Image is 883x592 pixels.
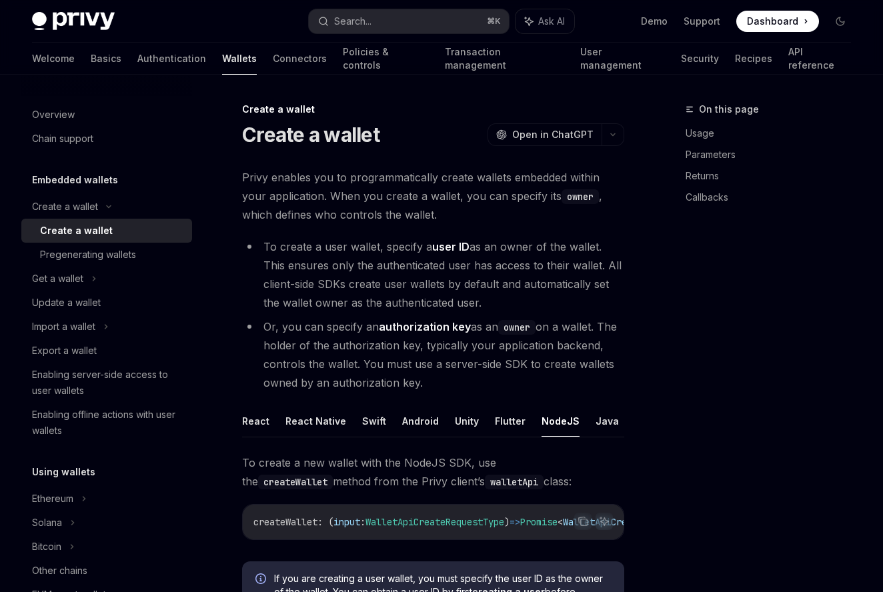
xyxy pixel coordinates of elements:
button: Ask AI [596,513,613,530]
span: To create a new wallet with the NodeJS SDK, use the method from the Privy client’s class: [242,453,624,491]
button: Unity [455,405,479,437]
button: NodeJS [542,405,580,437]
a: Update a wallet [21,291,192,315]
a: Demo [641,15,668,28]
img: dark logo [32,12,115,31]
a: Connectors [273,43,327,75]
div: Ethereum [32,491,73,507]
a: Welcome [32,43,75,75]
div: Get a wallet [32,271,83,287]
button: React [242,405,269,437]
span: input [333,516,360,528]
span: WalletApiCreateRequestType [365,516,504,528]
strong: user ID [432,240,470,253]
div: Search... [334,13,371,29]
div: Update a wallet [32,295,101,311]
div: Import a wallet [32,319,95,335]
span: Ask AI [538,15,565,28]
div: Other chains [32,563,87,579]
button: Swift [362,405,386,437]
span: : ( [317,516,333,528]
a: Policies & controls [343,43,429,75]
svg: Info [255,573,269,587]
a: Authentication [137,43,206,75]
code: createWallet [258,475,333,489]
a: Overview [21,103,192,127]
a: Basics [91,43,121,75]
a: Chain support [21,127,192,151]
div: Enabling offline actions with user wallets [32,407,184,439]
a: Transaction management [445,43,564,75]
button: Ask AI [516,9,574,33]
a: Other chains [21,559,192,583]
button: Search...⌘K [309,9,510,33]
a: Dashboard [736,11,819,32]
div: Pregenerating wallets [40,247,136,263]
h5: Using wallets [32,464,95,480]
a: Returns [686,165,862,187]
a: Enabling offline actions with user wallets [21,403,192,443]
span: ⌘ K [487,16,501,27]
span: WalletApiCreateResponseType [563,516,707,528]
h1: Create a wallet [242,123,379,147]
span: On this page [699,101,759,117]
button: React Native [285,405,346,437]
div: Create a wallet [242,103,624,116]
span: Privy enables you to programmatically create wallets embedded within your application. When you c... [242,168,624,224]
div: Enabling server-side access to user wallets [32,367,184,399]
button: Copy the contents from the code block [574,513,592,530]
a: Callbacks [686,187,862,208]
code: walletApi [485,475,544,489]
strong: authorization key [379,320,471,333]
a: Export a wallet [21,339,192,363]
a: Create a wallet [21,219,192,243]
li: To create a user wallet, specify a as an owner of the wallet. This ensures only the authenticated... [242,237,624,312]
button: Toggle dark mode [830,11,851,32]
a: API reference [788,43,851,75]
span: < [558,516,563,528]
a: Enabling server-side access to user wallets [21,363,192,403]
h5: Embedded wallets [32,172,118,188]
span: Dashboard [747,15,798,28]
code: owner [562,189,599,204]
button: Flutter [495,405,526,437]
a: Usage [686,123,862,144]
a: Support [684,15,720,28]
div: Create a wallet [32,199,98,215]
button: Java [596,405,619,437]
a: Pregenerating wallets [21,243,192,267]
li: Or, you can specify an as an on a wallet. The holder of the authorization key, typically your app... [242,317,624,392]
a: Recipes [735,43,772,75]
span: : [360,516,365,528]
div: Create a wallet [40,223,113,239]
a: Wallets [222,43,257,75]
div: Chain support [32,131,93,147]
a: Parameters [686,144,862,165]
span: ) [504,516,510,528]
button: Android [402,405,439,437]
span: Open in ChatGPT [512,128,594,141]
span: Promise [520,516,558,528]
div: Bitcoin [32,539,61,555]
button: Open in ChatGPT [488,123,602,146]
code: owner [498,320,536,335]
a: Security [681,43,719,75]
div: Export a wallet [32,343,97,359]
a: User management [580,43,665,75]
div: Overview [32,107,75,123]
div: Solana [32,515,62,531]
span: => [510,516,520,528]
span: createWallet [253,516,317,528]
